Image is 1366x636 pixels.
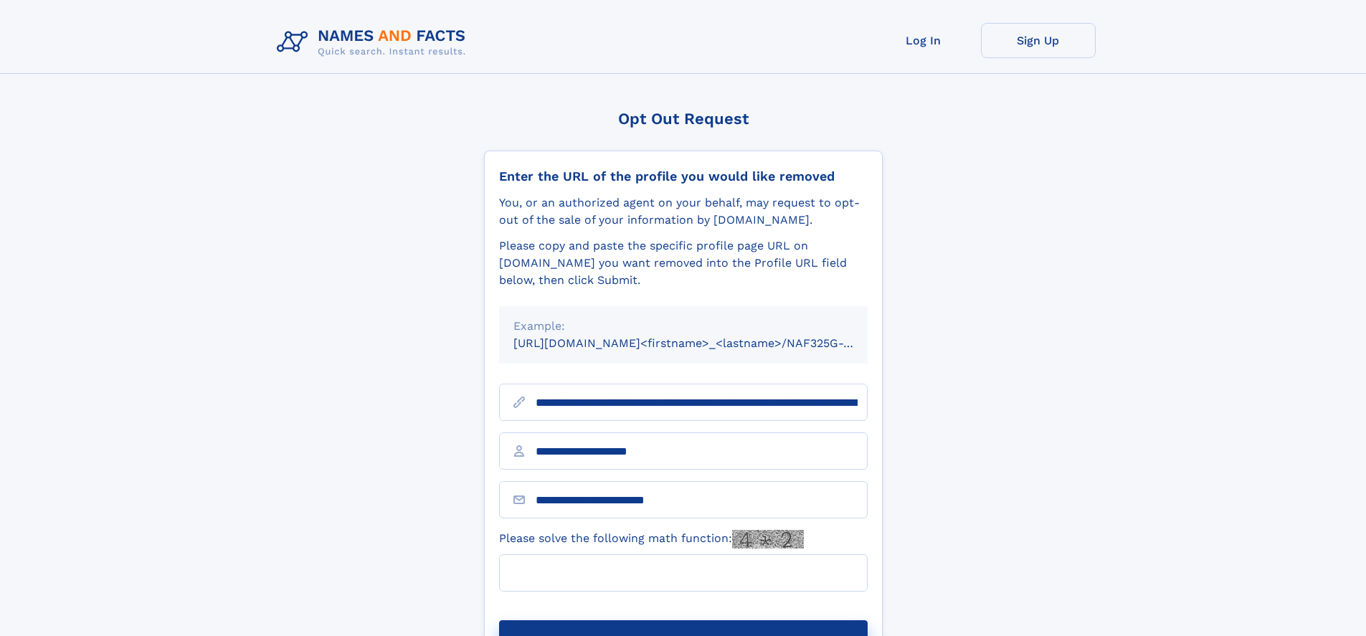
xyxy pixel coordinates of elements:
div: Enter the URL of the profile you would like removed [499,169,868,184]
label: Please solve the following math function: [499,530,804,549]
img: Logo Names and Facts [271,23,478,62]
div: Example: [513,318,853,335]
a: Log In [866,23,981,58]
small: [URL][DOMAIN_NAME]<firstname>_<lastname>/NAF325G-xxxxxxxx [513,336,895,350]
a: Sign Up [981,23,1096,58]
div: Opt Out Request [484,110,883,128]
div: You, or an authorized agent on your behalf, may request to opt-out of the sale of your informatio... [499,194,868,229]
div: Please copy and paste the specific profile page URL on [DOMAIN_NAME] you want removed into the Pr... [499,237,868,289]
